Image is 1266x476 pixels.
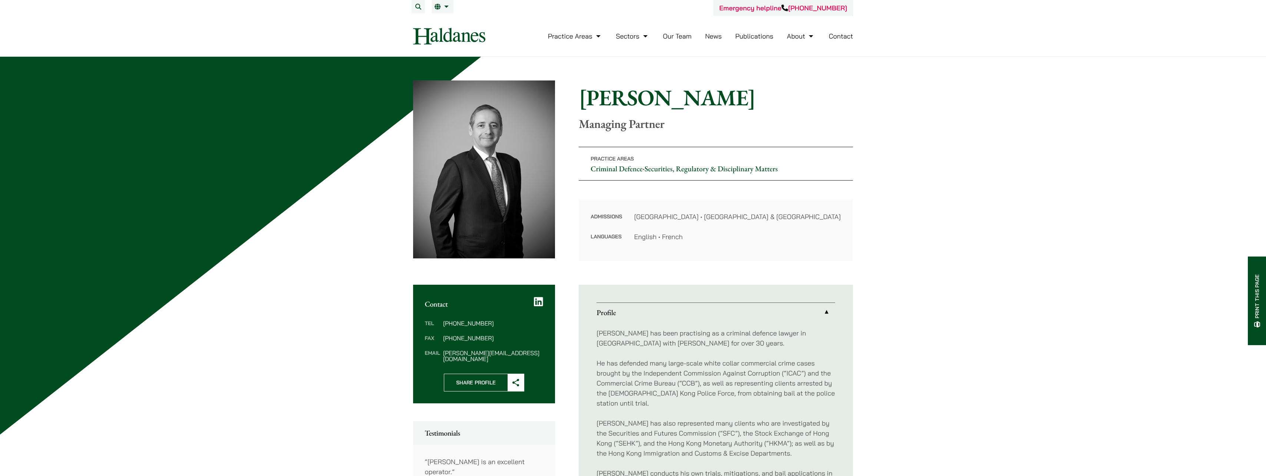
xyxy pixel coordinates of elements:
[413,28,485,44] img: Logo of Haldanes
[597,303,835,322] a: Profile
[634,212,841,222] dd: [GEOGRAPHIC_DATA] • [GEOGRAPHIC_DATA] & [GEOGRAPHIC_DATA]
[787,32,815,40] a: About
[597,328,835,348] p: [PERSON_NAME] has been practising as a criminal defence lawyer in [GEOGRAPHIC_DATA] with [PERSON_...
[444,374,508,391] span: Share Profile
[425,335,440,350] dt: Fax
[634,232,841,242] dd: English • French
[597,418,835,458] p: [PERSON_NAME] has also represented many clients who are investigated by the Securities and Future...
[616,32,649,40] a: Sectors
[579,117,853,131] p: Managing Partner
[719,4,847,12] a: Emergency helpline[PHONE_NUMBER]
[443,335,543,341] dd: [PHONE_NUMBER]
[591,155,634,162] span: Practice Areas
[579,84,853,111] h1: [PERSON_NAME]
[735,32,774,40] a: Publications
[591,212,622,232] dt: Admissions
[591,164,642,173] a: Criminal Defence
[645,164,778,173] a: Securities, Regulatory & Disciplinary Matters
[548,32,602,40] a: Practice Areas
[444,374,524,391] button: Share Profile
[829,32,853,40] a: Contact
[705,32,722,40] a: News
[663,32,691,40] a: Our Team
[579,147,853,181] p: •
[443,320,543,326] dd: [PHONE_NUMBER]
[597,358,835,408] p: He has defended many large-scale white collar commercial crime cases brought by the Independent C...
[534,297,543,307] a: LinkedIn
[443,350,543,362] dd: [PERSON_NAME][EMAIL_ADDRESS][DOMAIN_NAME]
[435,4,451,10] a: EN
[591,232,622,242] dt: Languages
[425,320,440,335] dt: Tel
[425,300,544,308] h2: Contact
[425,429,544,437] h2: Testimonials
[425,350,440,362] dt: Email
